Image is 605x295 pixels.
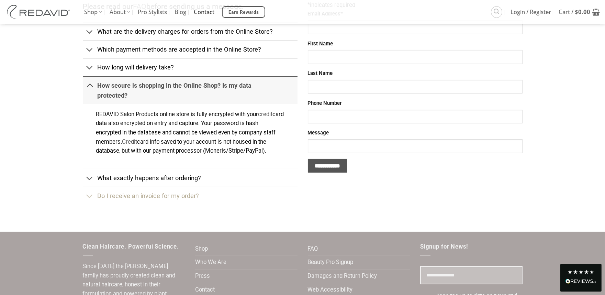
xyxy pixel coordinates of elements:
p: REDAVID Salon Products online store is fully encrypted with your card data also encrypted on entr... [96,110,284,156]
button: Toggle [83,171,97,186]
input: Email field [420,266,523,284]
label: Phone Number [308,99,523,108]
span: How long will delivery take? [97,64,174,71]
a: Toggle How secure is shopping in the Online Shop? Is my data protected? [83,76,298,104]
label: First Name [308,40,523,48]
label: Message [308,129,523,137]
div: Read All Reviews [565,277,596,286]
bdi: 0.00 [575,8,590,16]
div: 4.9 Stars [567,269,595,275]
a: Search [491,6,502,18]
label: Last Name [308,69,523,78]
span: Clean Haircare. Powerful Science. [83,243,179,250]
button: Toggle [83,77,97,92]
a: Beauty Pro Signup [308,256,354,269]
span: What are the delivery charges for orders from the Online Store? [97,28,273,35]
a: Press [195,270,210,283]
span: Which payment methods are accepted in the Online Store? [97,46,261,53]
a: Toggle How long will delivery take? [83,58,298,76]
a: Who We Are [195,256,226,269]
a: Toggle What are the delivery charges for orders from the Online Store? [83,22,298,40]
span: Signup for News! [420,243,468,250]
a: Toggle Do I receive an invoice for my order? [83,187,298,205]
span: Do I receive an invoice for my order? [97,192,199,199]
a: FAQ [308,242,318,256]
a: Toggle Which payment methods are accepted in the Online Store? [83,40,298,58]
a: credit [258,111,272,118]
button: Toggle [83,24,97,40]
span: Cart / [559,3,590,21]
span: What exactly happens after ordering? [97,174,201,182]
a: Toggle What exactly happens after ordering? [83,169,298,187]
div: Read All Reviews [560,264,602,292]
span: How secure is shopping in the Online Shop? Is my data protected? [97,82,251,99]
a: Shop [195,242,208,256]
span: Login / Register [511,3,551,21]
img: REDAVID Salon Products | United States [5,5,74,19]
div: Toggle How secure is shopping in the Online Shop? Is my data protected? [83,104,298,169]
button: Toggle [83,189,97,204]
img: REVIEWS.io [565,279,596,284]
a: Credit [122,139,137,145]
button: Toggle [83,61,97,76]
span: Earn Rewards [228,9,259,16]
button: Toggle [83,43,97,58]
a: Earn Rewards [222,6,265,18]
span: $ [575,8,578,16]
a: Damages and Return Policy [308,270,377,283]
